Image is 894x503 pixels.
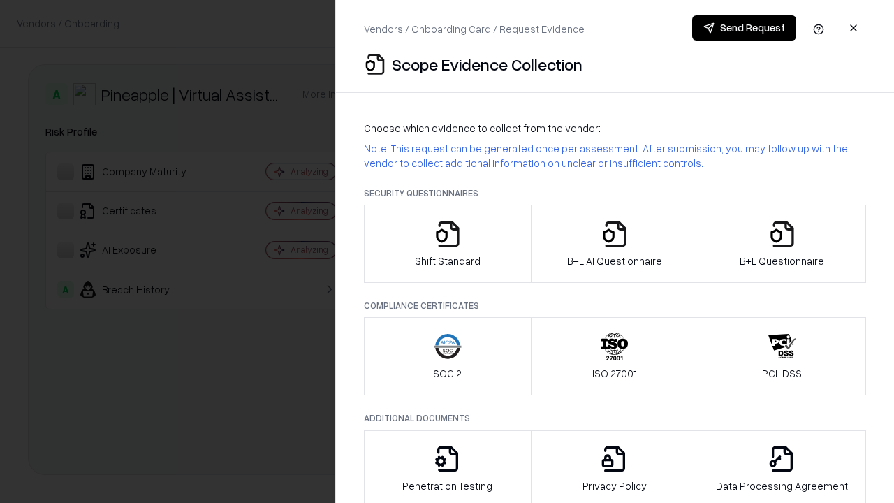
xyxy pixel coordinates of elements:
p: Security Questionnaires [364,187,866,199]
button: PCI-DSS [698,317,866,395]
p: ISO 27001 [592,366,637,381]
p: Data Processing Agreement [716,479,848,493]
button: Send Request [692,15,796,41]
button: ISO 27001 [531,317,699,395]
p: SOC 2 [433,366,462,381]
p: PCI-DSS [762,366,802,381]
p: Scope Evidence Collection [392,53,582,75]
p: Shift Standard [415,254,481,268]
p: Vendors / Onboarding Card / Request Evidence [364,22,585,36]
button: B+L AI Questionnaire [531,205,699,283]
button: Shift Standard [364,205,532,283]
p: Choose which evidence to collect from the vendor: [364,121,866,136]
button: B+L Questionnaire [698,205,866,283]
p: B+L AI Questionnaire [567,254,662,268]
p: B+L Questionnaire [740,254,824,268]
p: Note: This request can be generated once per assessment. After submission, you may follow up with... [364,141,866,170]
p: Privacy Policy [582,479,647,493]
p: Penetration Testing [402,479,492,493]
p: Compliance Certificates [364,300,866,312]
p: Additional Documents [364,412,866,424]
button: SOC 2 [364,317,532,395]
